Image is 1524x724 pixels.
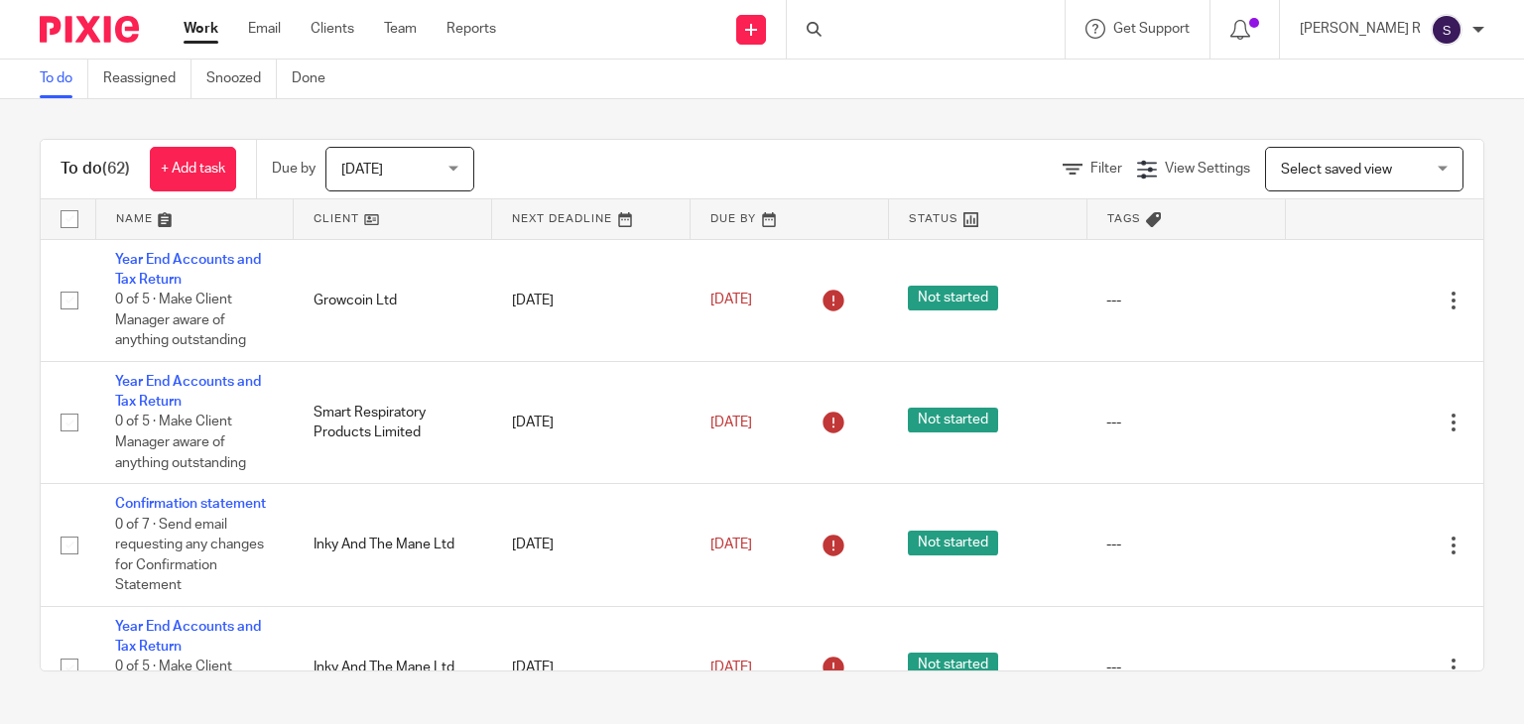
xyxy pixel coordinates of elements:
a: Year End Accounts and Tax Return [115,620,261,654]
span: [DATE] [710,416,752,429]
span: Select saved view [1281,163,1392,177]
a: Done [292,60,340,98]
a: Snoozed [206,60,277,98]
a: Clients [311,19,354,39]
a: Work [184,19,218,39]
td: Inky And The Mane Ltd [294,484,492,607]
div: --- [1106,658,1265,677]
td: Growcoin Ltd [294,239,492,361]
span: Not started [908,286,998,310]
span: (62) [102,161,130,177]
span: Get Support [1113,22,1190,36]
a: Year End Accounts and Tax Return [115,253,261,287]
span: 0 of 5 · Make Client Manager aware of anything outstanding [115,293,246,347]
a: Reports [446,19,496,39]
p: [PERSON_NAME] R [1300,19,1421,39]
span: [DATE] [341,163,383,177]
a: To do [40,60,88,98]
img: svg%3E [1431,14,1462,46]
span: 0 of 5 · Make Client Manager aware of anything outstanding [115,416,246,470]
span: View Settings [1165,162,1250,176]
div: --- [1106,291,1265,310]
td: Smart Respiratory Products Limited [294,361,492,483]
span: 0 of 7 · Send email requesting any changes for Confirmation Statement [115,518,264,593]
a: Confirmation statement [115,497,266,511]
span: 0 of 5 · Make Client Manager aware of anything outstanding [115,661,246,715]
a: Team [384,19,417,39]
a: Reassigned [103,60,191,98]
img: Pixie [40,16,139,43]
span: Tags [1107,213,1141,224]
span: Not started [908,531,998,555]
span: Not started [908,408,998,432]
a: + Add task [150,147,236,191]
td: [DATE] [492,484,691,607]
td: [DATE] [492,239,691,361]
span: [DATE] [710,538,752,551]
a: Year End Accounts and Tax Return [115,375,261,409]
td: [DATE] [492,361,691,483]
p: Due by [272,159,316,179]
span: Not started [908,653,998,677]
span: Filter [1090,162,1122,176]
span: [DATE] [710,293,752,306]
div: --- [1106,535,1265,554]
span: [DATE] [710,661,752,674]
div: --- [1106,413,1265,432]
h1: To do [61,159,130,180]
a: Email [248,19,281,39]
